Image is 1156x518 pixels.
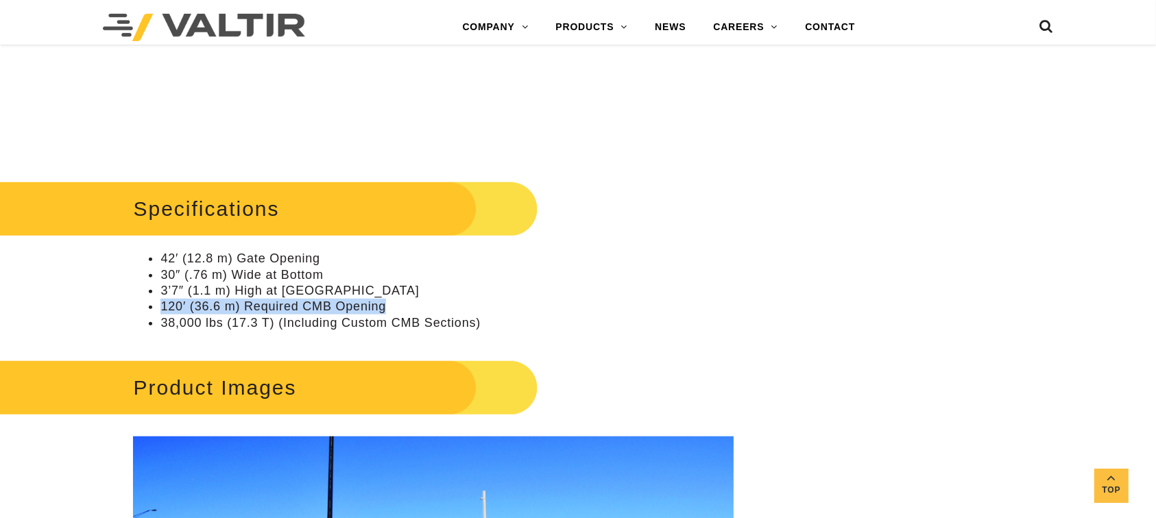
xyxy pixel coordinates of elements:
[699,14,791,41] a: CAREERS
[160,267,734,283] li: 30″ (.76 m) Wide at Bottom
[160,315,734,331] li: 38,000 lbs (17.3 T) (Including Custom CMB Sections)
[641,14,699,41] a: NEWS
[103,14,305,41] img: Valtir
[160,283,734,299] li: 3’7″ (1.1 m) High at [GEOGRAPHIC_DATA]
[1094,469,1129,503] a: Top
[791,14,869,41] a: CONTACT
[160,251,734,267] li: 42′ (12.8 m) Gate Opening
[542,14,641,41] a: PRODUCTS
[160,299,734,314] li: 120′ (36.6 m) Required CMB Opening
[449,14,542,41] a: COMPANY
[1094,482,1129,498] span: Top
